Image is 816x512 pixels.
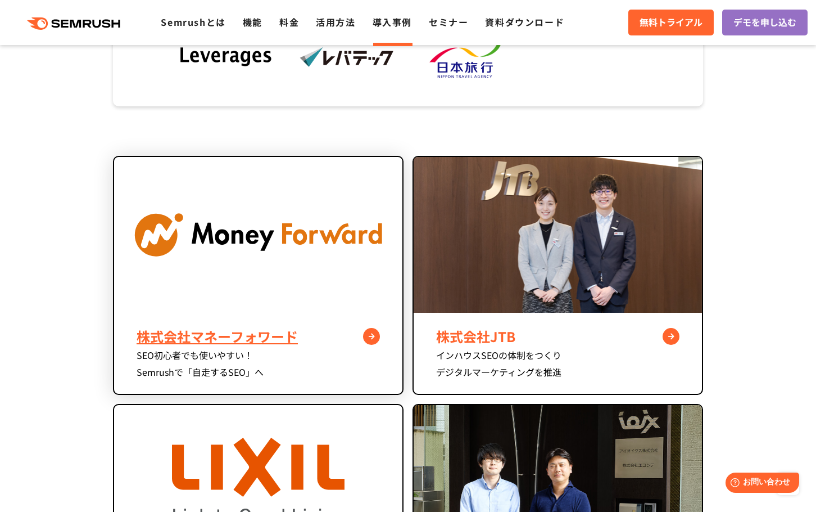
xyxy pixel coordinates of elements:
[137,326,380,347] div: 株式会社マネーフォワード
[316,15,355,29] a: 活用方法
[429,15,468,29] a: セミナー
[421,35,516,80] img: nta
[412,156,703,395] a: JTB 株式会社JTB インハウスSEOの体制をつくりデジタルマーケティングを推進
[279,15,299,29] a: 料金
[716,468,804,500] iframe: Help widget launcher
[628,10,714,35] a: 無料トライアル
[137,347,380,380] div: SEO初心者でも使いやすい！ Semrushで「自走するSEO」へ
[179,46,274,69] img: leverages
[161,15,225,29] a: Semrushとは
[373,15,412,29] a: 導入事例
[436,347,679,380] div: インハウスSEOの体制をつくり デジタルマーケティングを推進
[485,15,564,29] a: 資料ダウンロード
[733,15,796,30] span: デモを申し込む
[436,326,679,347] div: 株式会社JTB
[114,157,402,313] img: component
[722,10,808,35] a: デモを申し込む
[300,47,395,68] img: levtech
[243,15,262,29] a: 機能
[640,15,702,30] span: 無料トライアル
[542,46,637,69] img: dummy
[414,157,702,313] img: JTB
[113,156,404,395] a: component 株式会社マネーフォワード SEO初心者でも使いやすい！Semrushで「自走するSEO」へ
